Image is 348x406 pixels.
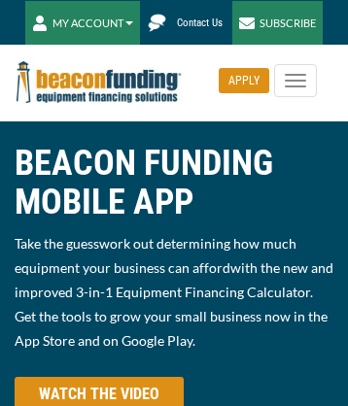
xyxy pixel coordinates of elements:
a: Contact Us [140,6,232,40]
button: MY ACCOUNT [25,1,140,45]
img: Beacon Funding Corporation [17,61,182,103]
img: Beacon Funding chat [140,6,174,40]
h1: BEACON FUNDING MOBILE APP [15,144,333,221]
span: Take the guesswork out determining how much equipment your business can afford [15,235,296,276]
a: SUBSCRIBE [232,1,323,45]
span: Contact Us [177,17,223,29]
div: APPLY [219,68,269,93]
a: Beacon Funding Corporation [17,73,182,88]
